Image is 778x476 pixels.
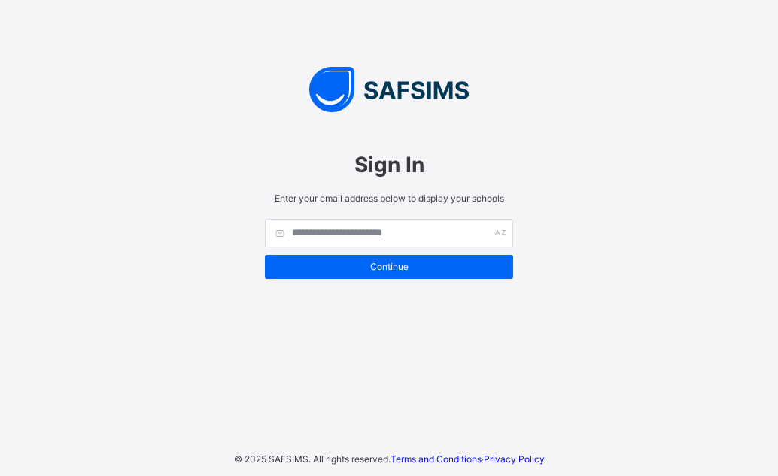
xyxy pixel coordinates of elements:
[391,453,482,465] a: Terms and Conditions
[276,261,502,272] span: Continue
[234,453,391,465] span: © 2025 SAFSIMS. All rights reserved.
[265,152,513,177] span: Sign In
[391,453,545,465] span: ·
[265,193,513,204] span: Enter your email address below to display your schools
[484,453,545,465] a: Privacy Policy
[250,67,528,112] img: SAFSIMS Logo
